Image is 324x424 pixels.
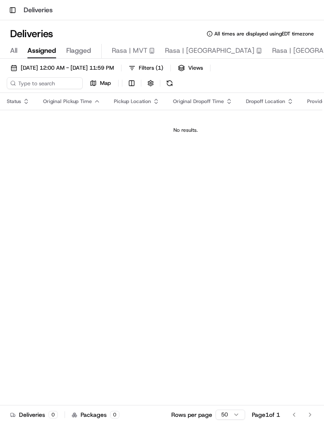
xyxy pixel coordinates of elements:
[72,410,119,419] div: Packages
[86,77,115,89] button: Map
[10,27,53,41] h1: Deliveries
[173,98,224,105] span: Original Dropoff Time
[156,64,163,72] span: ( 1 )
[68,185,139,201] a: 💻API Documentation
[5,185,68,201] a: 📗Knowledge Base
[7,98,21,105] span: Status
[84,209,102,216] span: Pylon
[17,154,24,161] img: 1736555255976-a54dd68f-1ca7-489b-9aae-adbdc363a1c4
[8,123,22,136] img: Tania Rodriguez
[26,131,68,138] span: [PERSON_NAME]
[18,81,33,96] img: 9188753566659_6852d8bf1fb38e338040_72.png
[188,64,203,72] span: Views
[38,89,116,96] div: We're available if you need us!
[70,154,73,160] span: •
[8,81,24,96] img: 1736555255976-a54dd68f-1ca7-489b-9aae-adbdc363a1c4
[75,131,92,138] span: [DATE]
[70,131,73,138] span: •
[38,81,138,89] div: Start new chat
[8,190,15,196] div: 📗
[174,62,207,74] button: Views
[164,77,175,89] button: Refresh
[214,30,314,37] span: All times are displayed using EDT timezone
[246,98,285,105] span: Dropoff Location
[112,46,147,56] span: Rasa | MVT
[7,77,83,89] input: Type to search
[43,98,92,105] span: Original Pickup Time
[8,8,25,25] img: Nash
[21,64,114,72] span: [DATE] 12:00 AM - [DATE] 11:59 PM
[139,64,163,72] span: Filters
[100,79,111,87] span: Map
[24,5,53,15] h1: Deliveries
[10,46,17,56] span: All
[171,410,212,419] p: Rows per page
[114,98,151,105] span: Pickup Location
[8,34,154,47] p: Welcome 👋
[80,189,135,197] span: API Documentation
[27,46,56,56] span: Assigned
[71,190,78,196] div: 💻
[26,154,68,160] span: [PERSON_NAME]
[165,46,254,56] span: Rasa | [GEOGRAPHIC_DATA]
[59,209,102,216] a: Powered byPylon
[8,110,57,117] div: Past conversations
[66,46,91,56] span: Flagged
[252,410,280,419] div: Page 1 of 1
[75,154,92,160] span: [DATE]
[7,62,118,74] button: [DATE] 12:00 AM - [DATE] 11:59 PM
[143,83,154,93] button: Start new chat
[8,146,22,159] img: Angelique Valdez
[17,189,65,197] span: Knowledge Base
[10,410,58,419] div: Deliveries
[131,108,154,118] button: See all
[110,411,119,419] div: 0
[49,411,58,419] div: 0
[125,62,167,74] button: Filters(1)
[22,54,152,63] input: Got a question? Start typing here...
